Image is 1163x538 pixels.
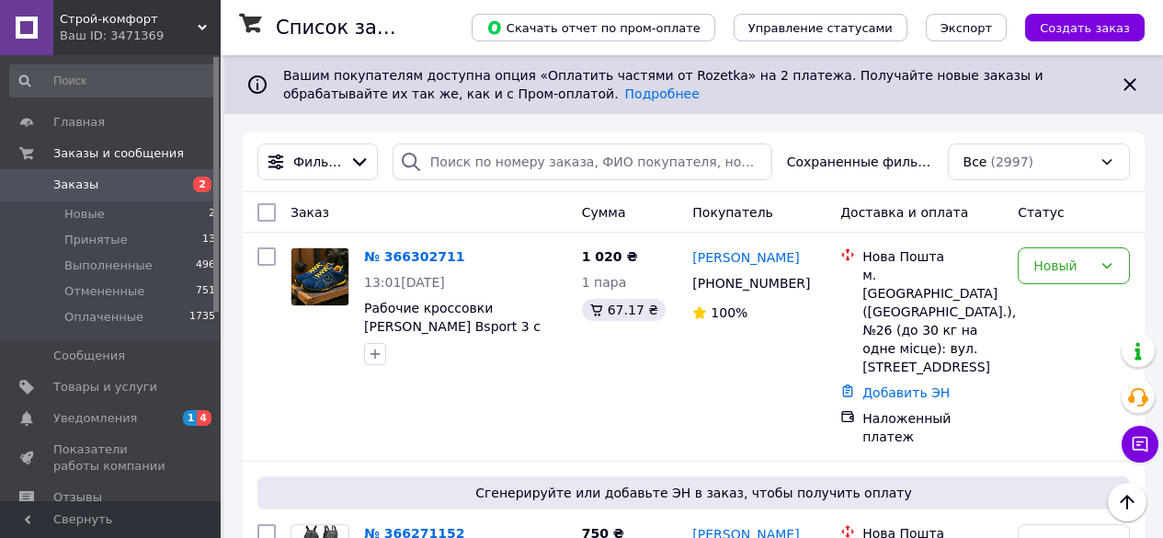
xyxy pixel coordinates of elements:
div: [PHONE_NUMBER] [689,270,811,296]
span: Все [963,153,987,171]
span: Статус [1018,205,1065,220]
div: 67.17 ₴ [582,299,666,321]
a: Добавить ЭН [862,385,950,400]
span: 4 [197,410,211,426]
span: Сообщения [53,348,125,364]
img: Фото товару [291,248,348,305]
span: Заказы [53,177,98,193]
span: 1 пара [582,275,627,290]
span: Строй-комфорт [60,11,198,28]
span: Сгенерируйте или добавьте ЭН в заказ, чтобы получить оплату [265,484,1123,502]
div: Наложенный платеж [862,409,1003,446]
span: Выполненные [64,258,153,274]
button: Наверх [1108,483,1146,521]
span: Управление статусами [748,21,893,35]
a: Фото товару [291,247,349,306]
div: Ваш ID: 3471369 [60,28,221,44]
a: [PERSON_NAME] [692,248,799,267]
div: м. [GEOGRAPHIC_DATA] ([GEOGRAPHIC_DATA].), №26 (до 30 кг на одне місце): вул. [STREET_ADDRESS] [862,266,1003,376]
button: Управление статусами [734,14,907,41]
span: Главная [53,114,105,131]
span: 2 [209,206,215,223]
span: 496 [196,258,215,274]
span: 13:01[DATE] [364,275,445,290]
span: 2 [193,177,211,192]
span: Покупатель [692,205,773,220]
span: Сохраненные фильтры: [787,153,933,171]
span: Оплаченные [64,309,143,326]
span: Скачать отчет по пром-оплате [486,19,701,36]
span: Заказ [291,205,329,220]
span: Показатели работы компании [53,441,170,475]
span: Фильтры [293,153,342,171]
div: Новый [1033,256,1092,276]
button: Скачать отчет по пром-оплате [472,14,715,41]
span: 1735 [189,309,215,326]
span: Вашим покупателям доступна опция «Оплатить частями от Rozetka» на 2 платежа. Получайте новые зака... [283,68,1043,101]
span: 751 [196,283,215,300]
a: Рабочие кроссовки [PERSON_NAME] Bsport 3 с металлическим носком – замшевая спецобувь [364,301,541,371]
button: Создать заказ [1025,14,1145,41]
span: Создать заказ [1040,21,1130,35]
span: Отзывы [53,489,102,506]
input: Поиск по номеру заказа, ФИО покупателя, номеру телефона, Email, номеру накладной [393,143,772,180]
span: 13 [202,232,215,248]
span: Сумма [582,205,626,220]
span: Доставка и оплата [840,205,968,220]
a: Подробнее [625,86,700,101]
span: 100% [711,305,747,320]
span: Заказы и сообщения [53,145,184,162]
span: Новые [64,206,105,223]
span: Уведомления [53,410,137,427]
span: 1 020 ₴ [582,249,638,264]
span: (2997) [990,155,1033,169]
span: Принятые [64,232,128,248]
button: Чат с покупателем [1122,426,1158,463]
div: Нова Пошта [862,247,1003,266]
a: Создать заказ [1007,19,1145,34]
h1: Список заказов [276,17,434,39]
span: Экспорт [941,21,992,35]
button: Экспорт [926,14,1007,41]
a: № 366302711 [364,249,464,264]
span: 1 [183,410,198,426]
input: Поиск [9,64,217,97]
span: Отмененные [64,283,144,300]
span: Товары и услуги [53,379,157,395]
